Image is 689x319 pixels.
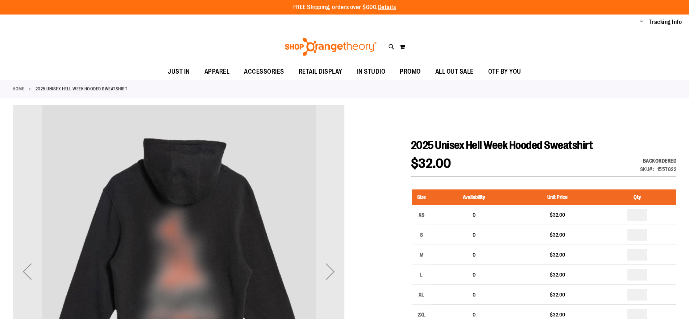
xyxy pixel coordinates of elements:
[293,3,396,12] p: FREE Shipping, orders over $600.
[520,311,594,318] div: $32.00
[416,249,427,260] div: M
[473,312,476,318] span: 0
[488,64,521,80] span: OTF BY YOU
[411,156,451,171] span: $32.00
[520,211,594,218] div: $32.00
[412,189,431,205] th: Size
[204,64,230,80] span: APPAREL
[416,209,427,220] div: XS
[657,165,677,173] div: 1557822
[411,139,593,151] span: 2025 Unisex Hell Week Hooded Sweatshirt
[357,64,386,80] span: IN STUDIO
[520,251,594,258] div: $32.00
[520,291,594,298] div: $32.00
[168,64,190,80] span: JUST IN
[473,272,476,278] span: 0
[640,157,677,164] div: Availability
[284,38,378,56] img: Shop Orangetheory
[640,166,654,172] strong: SKU
[473,232,476,238] span: 0
[416,289,427,300] div: XL
[400,64,421,80] span: PROMO
[517,189,598,205] th: Unit Price
[13,86,24,92] a: Home
[640,19,643,26] button: Account menu
[244,64,284,80] span: ACCESSORIES
[640,157,677,164] div: Backordered
[473,252,476,258] span: 0
[520,231,594,238] div: $32.00
[299,64,343,80] span: RETAIL DISPLAY
[473,212,476,218] span: 0
[36,86,128,92] strong: 2025 Unisex Hell Week Hooded Sweatshirt
[431,189,517,205] th: Availability
[416,229,427,240] div: S
[378,4,396,11] a: Details
[520,271,594,278] div: $32.00
[473,292,476,298] span: 0
[416,269,427,280] div: L
[435,64,474,80] span: ALL OUT SALE
[649,18,682,26] a: Tracking Info
[598,189,676,205] th: Qty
